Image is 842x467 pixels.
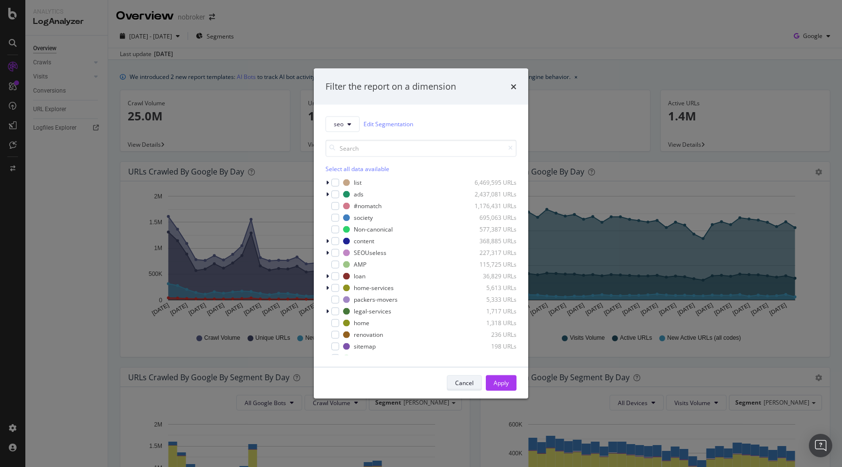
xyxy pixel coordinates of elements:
[469,249,517,257] div: 227,317 URLs
[511,80,517,93] div: times
[469,307,517,315] div: 1,717 URLs
[469,190,517,198] div: 2,437,081 URLs
[354,307,391,315] div: legal-services
[314,69,528,399] div: modal
[469,284,517,292] div: 5,613 URLs
[354,284,394,292] div: home-services
[447,375,482,390] button: Cancel
[364,119,413,129] a: Edit Segmentation
[469,354,517,362] div: 119 URLs
[469,331,517,339] div: 236 URLs
[354,249,386,257] div: SEOUseless
[469,342,517,350] div: 198 URLs
[354,331,383,339] div: renovation
[354,342,376,350] div: sitemap
[469,237,517,245] div: 368,885 URLs
[354,178,362,187] div: list
[494,379,509,387] div: Apply
[354,295,398,304] div: packers-movers
[486,375,517,390] button: Apply
[354,214,373,222] div: society
[354,225,393,233] div: Non-canonical
[325,116,360,132] button: seo
[354,319,369,327] div: home
[455,379,474,387] div: Cancel
[354,354,377,362] div: interiors
[469,295,517,304] div: 5,333 URLs
[469,319,517,327] div: 1,318 URLs
[325,139,517,156] input: Search
[469,202,517,210] div: 1,176,431 URLs
[469,178,517,187] div: 6,469,595 URLs
[354,190,364,198] div: ads
[354,272,365,280] div: loan
[469,272,517,280] div: 36,829 URLs
[325,80,456,93] div: Filter the report on a dimension
[469,260,517,269] div: 115,725 URLs
[325,164,517,173] div: Select all data available
[469,225,517,233] div: 577,387 URLs
[354,237,374,245] div: content
[354,202,382,210] div: #nomatch
[334,120,344,128] span: seo
[469,214,517,222] div: 695,063 URLs
[809,434,832,457] div: Open Intercom Messenger
[354,260,366,269] div: AMP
